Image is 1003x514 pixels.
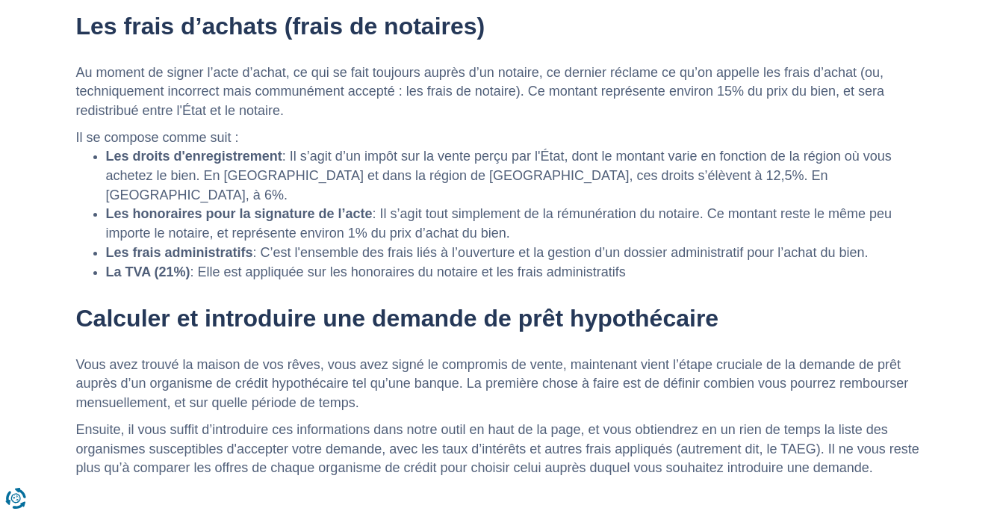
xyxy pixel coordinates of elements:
li: : Il s’agit d’un impôt sur la vente perçu par l'État, dont le montant varie en fonction de la rég... [106,147,928,205]
p: Ensuite, il vous suffit d’introduire ces informations dans notre outil en haut de la page, et vou... [76,421,928,478]
p: Au moment de signer l’acte d’achat, ce qui se fait toujours auprès d’un notaire, ce dernier récla... [76,64,928,121]
b: Les honoraires pour la signature de l’acte [106,206,373,221]
h2: Les frais d’achats (frais de notaires) [76,12,928,40]
li: : Il s’agit tout simplement de la rémunération du notaire. Ce montant reste le même peu importe l... [106,205,928,243]
div: Il se compose comme suit : [76,64,928,282]
li: : C’est l'ensemble des frais liés à l’ouverture et la gestion d’un dossier administratif pour l’a... [106,244,928,263]
p: Vous avez trouvé la maison de vos rêves, vous avez signé le compromis de vente, maintenant vient ... [76,356,928,413]
h2: Calculer et introduire une demande de prêt hypothécaire [76,304,928,332]
li: : Elle est appliquée sur les honoraires du notaire et les frais administratifs [106,263,928,282]
b: Les droits d'enregistrement [106,149,282,164]
b: La TVA (21%) [106,264,190,279]
b: Les frais administratifs [106,245,253,260]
